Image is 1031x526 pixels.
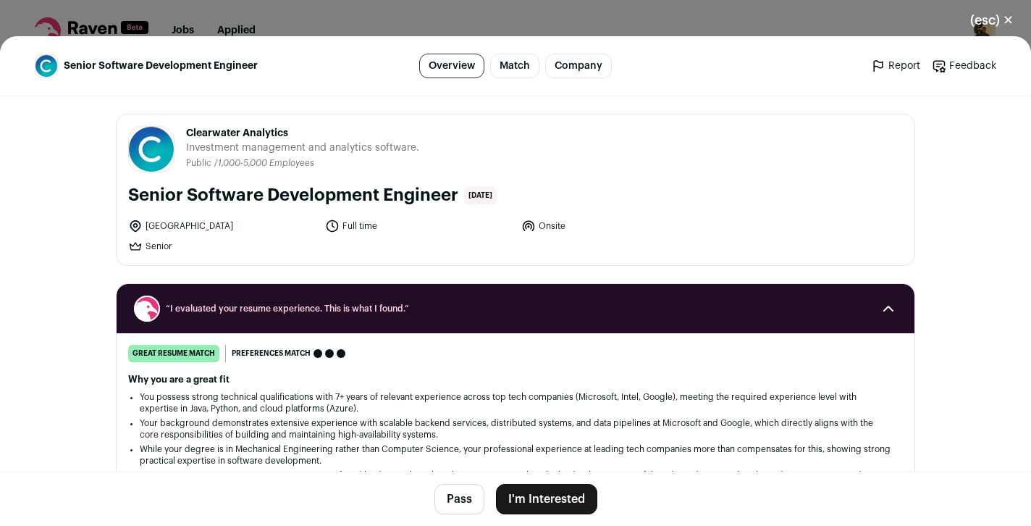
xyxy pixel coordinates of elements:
[140,469,891,493] li: Your experience mentoring engineers at Microsoft and leading technical implementations matches th...
[521,219,710,233] li: Onsite
[490,54,539,78] a: Match
[953,4,1031,36] button: Close modal
[140,443,891,467] li: While your degree is in Mechanical Engineering rather than Computer Science, your professional ex...
[35,55,57,77] img: 6a04baddfe06890a3c179f8685e1d70868bd2c047d3df4c9c21bebf356a4fdef.jpg
[496,484,597,514] button: I'm Interested
[128,345,219,362] div: great resume match
[128,219,316,233] li: [GEOGRAPHIC_DATA]
[128,184,458,207] h1: Senior Software Development Engineer
[434,484,484,514] button: Pass
[140,391,891,414] li: You possess strong technical qualifications with 7+ years of relevant experience across top tech ...
[871,59,920,73] a: Report
[140,417,891,441] li: Your background demonstrates extensive experience with scalable backend services, distributed sys...
[325,219,513,233] li: Full time
[186,126,419,141] span: Clearwater Analytics
[545,54,612,78] a: Company
[128,374,903,385] h2: Why you are a great fit
[214,158,314,169] li: /
[419,54,484,78] a: Overview
[464,187,497,204] span: [DATE]
[128,239,316,254] li: Senior
[64,59,258,73] span: Senior Software Development Engineer
[232,346,311,361] span: Preferences match
[932,59,996,73] a: Feedback
[129,127,174,172] img: 6a04baddfe06890a3c179f8685e1d70868bd2c047d3df4c9c21bebf356a4fdef.jpg
[218,159,314,167] span: 1,000-5,000 Employees
[186,141,419,155] span: Investment management and analytics software.
[186,158,214,169] li: Public
[166,303,865,314] span: “I evaluated your resume experience. This is what I found.”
